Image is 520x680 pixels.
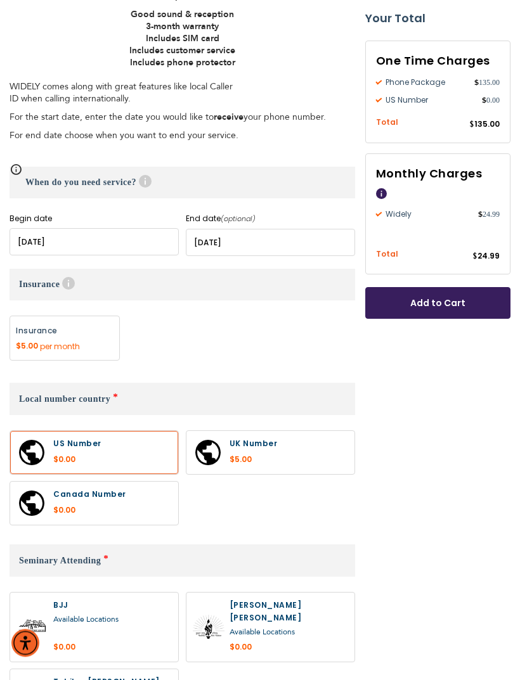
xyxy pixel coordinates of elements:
[474,77,479,89] span: $
[10,112,355,124] p: For the start date, enter the date you would like to your phone number.
[376,52,500,71] h3: One Time Charges
[365,288,510,319] button: Add to Cart
[146,21,219,33] strong: 3-month warranty
[186,214,355,224] label: End date
[376,95,482,106] span: US Number
[131,9,234,21] strong: Good sound & reception
[478,209,500,221] span: 24.99
[230,627,295,638] a: Available Locations
[478,251,500,262] span: 24.99
[469,120,474,131] span: $
[19,556,101,566] span: Seminary Attending
[221,214,256,224] i: (optional)
[130,57,235,69] strong: Includes phone protector
[482,95,500,106] span: 0.00
[478,209,483,221] span: $
[53,615,119,625] a: Available Locations
[474,77,500,89] span: 135.00
[129,45,235,57] strong: Includes customer service
[10,229,179,256] input: MM/DD/YYYY
[472,252,478,263] span: $
[10,167,355,199] h3: When do you need service?
[365,10,510,29] strong: Your Total
[11,629,39,657] div: Accessibility Menu
[376,77,474,89] span: Phone Package
[214,112,244,124] strong: receive
[62,278,75,290] span: Help
[376,189,387,200] span: Help
[10,269,355,301] h3: Insurance
[146,33,219,45] strong: Includes SIM card
[19,395,110,404] span: Local number country
[376,166,483,182] span: Monthly Charges
[376,249,398,261] span: Total
[186,229,355,257] input: MM/DD/YYYY
[10,214,179,224] label: Begin date
[139,176,152,188] span: Help
[407,297,469,311] span: Add to Cart
[10,69,355,105] p: WIDELY comes along with great features like local Caller ID when calling internationally.
[376,117,398,129] span: Total
[482,95,486,106] span: $
[376,209,478,221] span: Widely
[10,130,355,142] p: For end date choose when you want to end your service.
[474,119,500,130] span: 135.00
